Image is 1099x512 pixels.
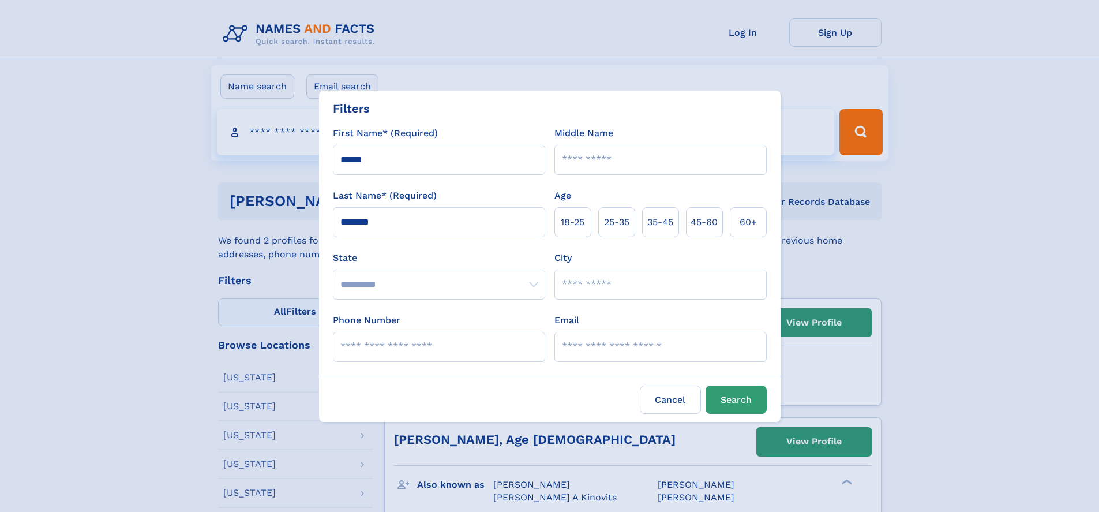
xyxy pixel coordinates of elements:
[554,189,571,203] label: Age
[554,251,572,265] label: City
[333,126,438,140] label: First Name* (Required)
[333,100,370,117] div: Filters
[604,215,629,229] span: 25‑35
[561,215,584,229] span: 18‑25
[333,313,400,327] label: Phone Number
[333,189,437,203] label: Last Name* (Required)
[740,215,757,229] span: 60+
[554,313,579,327] label: Email
[640,386,701,414] label: Cancel
[647,215,673,229] span: 35‑45
[706,386,767,414] button: Search
[554,126,613,140] label: Middle Name
[691,215,718,229] span: 45‑60
[333,251,545,265] label: State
